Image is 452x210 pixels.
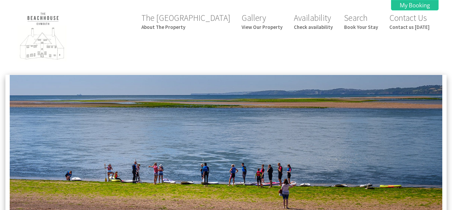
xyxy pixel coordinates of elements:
[294,24,333,30] small: Check availability
[242,12,282,30] a: GalleryView Our Property
[389,24,430,30] small: Contact us [DATE]
[344,12,378,30] a: SearchBook Your Stay
[344,24,378,30] small: Book Your Stay
[141,24,230,30] small: About The Property
[242,24,282,30] small: View Our Property
[141,12,230,30] a: The [GEOGRAPHIC_DATA]About The Property
[9,10,76,65] img: The Beach House Exmouth
[294,12,333,30] a: AvailabilityCheck availability
[389,12,430,30] a: Contact UsContact us [DATE]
